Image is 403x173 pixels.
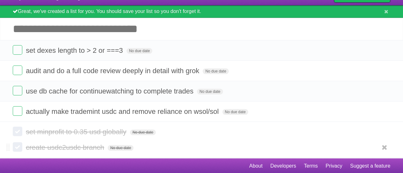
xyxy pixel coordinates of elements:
[13,45,22,55] label: Done
[26,107,220,115] span: actually make trademint usdc and remove reliance on wsol/sol
[249,160,263,172] a: About
[26,143,106,151] span: create usdc2usdc branch
[126,48,152,54] span: No due date
[13,127,22,136] label: Done
[108,145,133,151] span: No due date
[26,128,128,136] span: set minprofit to 0.35 usd globally
[270,160,296,172] a: Developers
[351,66,363,76] label: Star task
[351,106,363,117] label: Star task
[13,106,22,116] label: Done
[130,129,156,135] span: No due date
[26,67,201,75] span: audit and do a full code review deeply in detail with grok
[350,160,390,172] a: Suggest a feature
[203,68,228,74] span: No due date
[304,160,318,172] a: Terms
[222,109,248,115] span: No due date
[351,86,363,96] label: Star task
[26,87,195,95] span: use db cache for continuewatching to complete trades
[197,89,223,94] span: No due date
[351,45,363,56] label: Star task
[13,86,22,95] label: Done
[326,160,342,172] a: Privacy
[13,142,22,152] label: Done
[13,66,22,75] label: Done
[26,46,125,54] span: set dexes length to > 2 or ===3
